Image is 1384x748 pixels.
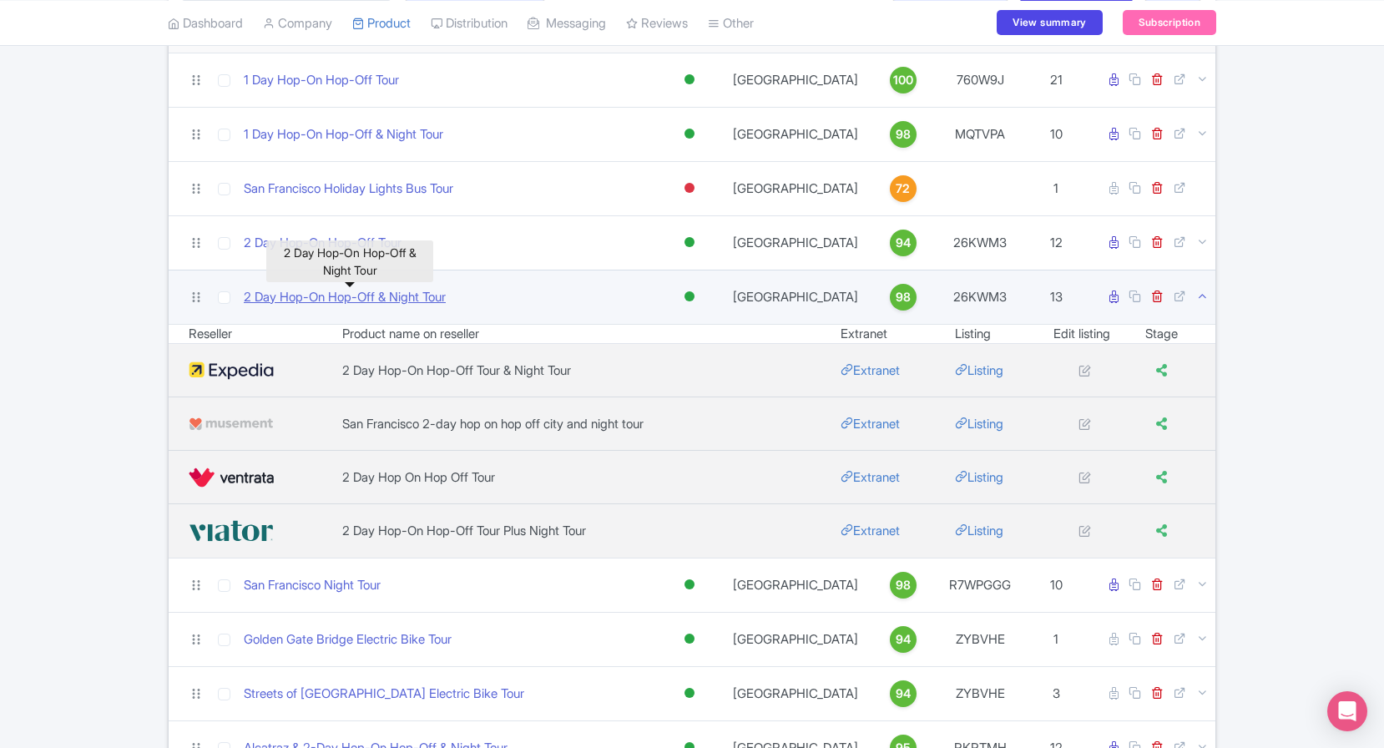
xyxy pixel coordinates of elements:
td: [GEOGRAPHIC_DATA] [723,270,868,324]
span: 3 [1053,685,1060,701]
td: ZYBVHE [938,666,1023,720]
a: Extranet [841,523,900,538]
span: 98 [896,576,911,594]
span: 10 [1050,577,1063,593]
td: 2 Day Hop-On Hop-Off Tour Plus Night Tour [342,504,840,558]
span: 94 [896,685,911,703]
img: fd58q73ijqpthwdnpuqf.svg [189,410,274,438]
a: Listing [955,362,1003,378]
span: 12 [1050,235,1063,250]
a: Listing [955,523,1003,538]
span: 1 [1053,180,1058,196]
td: Reseller [169,325,342,344]
a: 2 Day Hop-On Hop-Off & Night Tour [244,288,446,307]
img: vbqrramwp3xkpi4ekcjz.svg [189,517,274,545]
td: Edit listing [1035,325,1129,344]
a: Listing [955,416,1003,432]
a: Golden Gate Bridge Electric Bike Tour [244,630,452,649]
td: Extranet [841,325,955,344]
a: Subscription [1123,10,1216,35]
a: Streets of [GEOGRAPHIC_DATA] Electric Bike Tour [244,685,524,704]
a: 72 [875,175,932,202]
span: 21 [1050,72,1063,88]
span: 1 [1053,631,1058,647]
span: 10 [1050,126,1063,142]
td: [GEOGRAPHIC_DATA] [723,107,868,161]
a: 94 [875,230,932,256]
a: 98 [875,121,932,148]
a: 2 Day Hop-On Hop-Off Tour [244,234,402,253]
img: ounbir3vnerptndakfen.svg [189,463,274,492]
td: [GEOGRAPHIC_DATA] [723,666,868,720]
span: 94 [896,630,911,649]
td: San Francisco 2-day hop on hop off city and night tour [342,397,840,451]
a: 94 [875,626,932,653]
span: 100 [893,71,913,89]
td: [GEOGRAPHIC_DATA] [723,558,868,612]
td: Product name on reseller [342,325,840,344]
td: 760W9J [938,53,1023,107]
a: Extranet [841,469,900,485]
div: Active [681,68,698,92]
img: fypmqypogfuaole80hlt.svg [189,356,274,385]
a: 98 [875,572,932,599]
td: MQTVPA [938,107,1023,161]
div: Active [681,122,698,146]
td: ZYBVHE [938,612,1023,666]
td: Stage [1129,325,1215,344]
td: [GEOGRAPHIC_DATA] [723,53,868,107]
td: 2 Day Hop-On Hop-Off Tour & Night Tour [342,344,840,397]
div: Open Intercom Messenger [1327,691,1367,731]
td: R7WPGGG [938,558,1023,612]
a: 100 [875,67,932,93]
a: 98 [875,284,932,311]
a: Extranet [841,416,900,432]
td: [GEOGRAPHIC_DATA] [723,161,868,215]
a: 94 [875,680,932,707]
span: 98 [896,288,911,306]
td: Listing [955,325,1035,344]
div: Active [681,627,698,651]
div: Active [681,285,698,309]
td: 26KWM3 [938,270,1023,324]
span: 13 [1050,289,1063,305]
span: 94 [896,234,911,252]
a: Extranet [841,362,900,378]
div: Inactive [681,176,698,200]
td: 26KWM3 [938,215,1023,270]
td: [GEOGRAPHIC_DATA] [723,215,868,270]
td: 2 Day Hop On Hop Off Tour [342,451,840,504]
span: 98 [896,125,911,144]
td: [GEOGRAPHIC_DATA] [723,612,868,666]
div: Active [681,230,698,255]
a: Listing [955,469,1003,485]
div: 2 Day Hop-On Hop-Off & Night Tour [266,240,433,282]
a: San Francisco Holiday Lights Bus Tour [244,179,453,199]
a: 1 Day Hop-On Hop-Off Tour [244,71,399,90]
a: 1 Day Hop-On Hop-Off & Night Tour [244,125,443,144]
a: San Francisco Night Tour [244,576,381,595]
div: Active [681,681,698,705]
a: View summary [997,10,1102,35]
div: Active [681,573,698,597]
span: 72 [896,179,910,198]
